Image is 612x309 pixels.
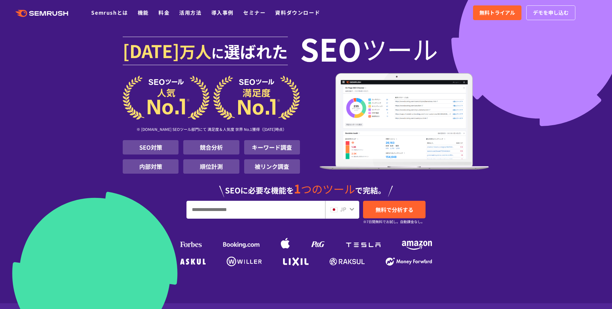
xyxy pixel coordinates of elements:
small: ※7日間無料でお試し。自動課金なし。 [363,219,425,225]
span: 1 [294,180,301,197]
a: デモを申し込む [526,5,575,20]
li: 順位計測 [183,159,239,174]
div: ※ [DOMAIN_NAME] SEOツール部門にて 満足度＆人気度 世界 No.1獲得（[DATE]時点） [123,120,300,140]
a: 活用方法 [179,9,201,16]
span: ツール [361,36,438,61]
span: JP [340,205,346,213]
li: 被リンク調査 [244,159,300,174]
li: 内部対策 [123,159,178,174]
div: SEOに必要な機能を [123,176,489,197]
a: 機能 [138,9,149,16]
input: URL、キーワードを入力してください [187,201,325,218]
a: セミナー [243,9,266,16]
span: 選ばれた [224,40,288,63]
a: 資料ダウンロード [275,9,320,16]
a: Semrushとは [91,9,128,16]
span: デモを申し込む [533,9,569,17]
a: 無料で分析する [363,201,426,218]
span: で完結。 [355,185,386,196]
span: に [211,43,224,62]
li: 競合分析 [183,140,239,154]
span: 無料トライアル [479,9,515,17]
li: キーワード調査 [244,140,300,154]
span: 万人 [179,40,211,63]
a: 導入事例 [211,9,234,16]
span: [DATE] [123,38,179,63]
li: SEO対策 [123,140,178,154]
a: 無料トライアル [473,5,521,20]
span: 無料で分析する [375,206,413,214]
a: 料金 [158,9,170,16]
span: SEO [300,36,361,61]
span: つのツール [301,181,355,197]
